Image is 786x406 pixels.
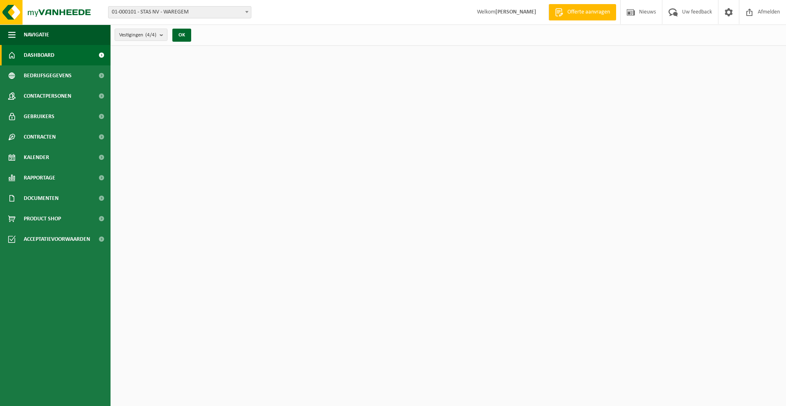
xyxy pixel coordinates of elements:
[24,209,61,229] span: Product Shop
[119,29,156,41] span: Vestigingen
[24,86,71,106] span: Contactpersonen
[24,106,54,127] span: Gebruikers
[495,9,536,15] strong: [PERSON_NAME]
[565,8,612,16] span: Offerte aanvragen
[108,6,251,18] span: 01-000101 - STAS NV - WAREGEM
[24,127,56,147] span: Contracten
[24,147,49,168] span: Kalender
[24,25,49,45] span: Navigatie
[24,65,72,86] span: Bedrijfsgegevens
[108,7,251,18] span: 01-000101 - STAS NV - WAREGEM
[115,29,167,41] button: Vestigingen(4/4)
[24,188,59,209] span: Documenten
[172,29,191,42] button: OK
[24,45,54,65] span: Dashboard
[145,32,156,38] count: (4/4)
[549,4,616,20] a: Offerte aanvragen
[24,168,55,188] span: Rapportage
[24,229,90,249] span: Acceptatievoorwaarden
